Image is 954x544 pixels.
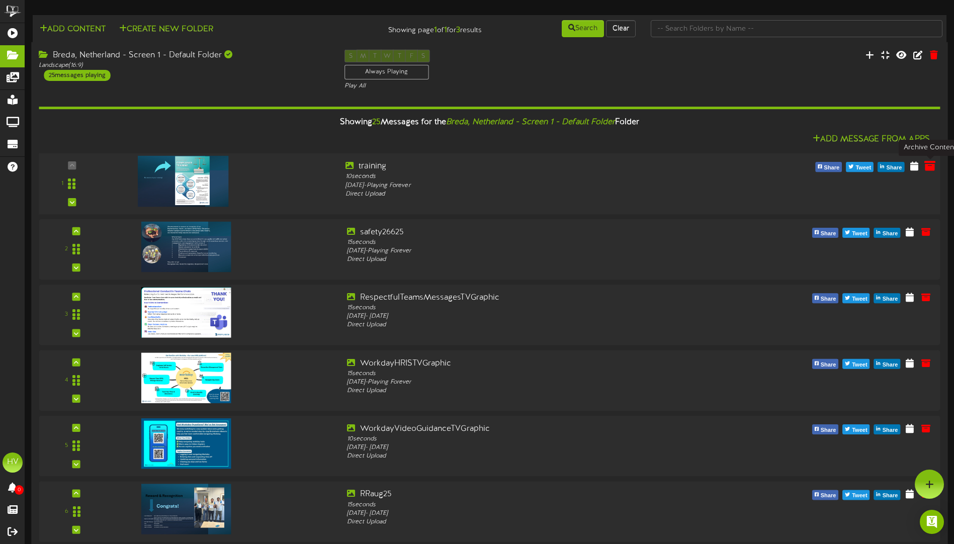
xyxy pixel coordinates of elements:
[141,222,231,272] img: 4b5f8395-d7fd-451a-ab6b-28c953cd5b74.jpg
[347,378,708,387] div: [DATE] - Playing Forever
[345,161,710,172] div: training
[812,490,839,500] button: Share
[812,228,839,238] button: Share
[842,424,870,434] button: Tweet
[819,294,838,305] span: Share
[347,312,708,321] div: [DATE] - [DATE]
[345,172,710,181] div: 10 seconds
[812,424,839,434] button: Share
[819,491,838,502] span: Share
[3,452,23,473] div: HV
[141,418,231,469] img: 6ffdeb20-52ae-49eb-96e2-519ea0731480.jpg
[141,287,231,337] img: 46762cda-741a-4faa-b4c8-a5a2f5d60212.jpg
[920,510,944,534] div: Open Intercom Messenger
[815,162,842,172] button: Share
[874,228,901,238] button: Share
[874,293,901,303] button: Share
[874,490,901,500] button: Share
[347,304,708,312] div: 15 seconds
[850,425,869,436] span: Tweet
[881,425,900,436] span: Share
[347,452,708,461] div: Direct Upload
[819,425,838,436] span: Share
[606,20,636,37] button: Clear
[842,293,870,303] button: Tweet
[116,23,216,36] button: Create New Folder
[850,359,869,371] span: Tweet
[878,162,904,172] button: Share
[138,156,228,207] img: ed29dfa2-9351-4fe3-8ced-a050b16e26dd.jpg
[846,162,874,172] button: Tweet
[456,26,460,35] strong: 3
[347,387,708,395] div: Direct Upload
[141,484,231,534] img: f2542c69-3f0f-423f-9a5e-dc29d5f6b21f.jpg
[15,485,24,495] span: 0
[347,227,708,238] div: safety26625
[44,70,110,81] div: 25 messages playing
[812,293,839,303] button: Share
[347,443,708,452] div: [DATE] - [DATE]
[819,359,838,371] span: Share
[850,294,869,305] span: Tweet
[347,238,708,247] div: 15 seconds
[344,65,429,79] div: Always Playing
[347,358,708,370] div: WorkdayHRISTVGraphic
[336,19,489,36] div: Showing page of for results
[65,507,68,516] div: 6
[446,118,615,127] i: Breda, Netherland - Screen 1 - Default Folder
[810,133,933,146] button: Add Message From Apps
[842,228,870,238] button: Tweet
[141,353,231,403] img: 1ca6835b-55aa-49ca-bd53-fef1e2999e75.jpg
[881,294,900,305] span: Share
[347,292,708,304] div: RespectfulTeamsMessagesTVGraphic
[812,359,839,369] button: Share
[434,26,437,35] strong: 1
[881,359,900,371] span: Share
[874,424,901,434] button: Share
[444,26,447,35] strong: 1
[347,423,708,435] div: WorkdayVideoGuidanceTVGraphic
[822,162,841,173] span: Share
[347,509,708,518] div: [DATE] - [DATE]
[881,228,900,239] span: Share
[562,20,604,37] button: Search
[881,491,900,502] span: Share
[39,61,329,70] div: Landscape ( 16:9 )
[347,489,708,500] div: RRaug25
[347,247,708,255] div: [DATE] - Playing Forever
[819,228,838,239] span: Share
[850,491,869,502] span: Tweet
[347,435,708,443] div: 10 seconds
[850,228,869,239] span: Tweet
[37,23,109,36] button: Add Content
[874,359,901,369] button: Share
[372,118,381,127] span: 25
[39,50,329,61] div: Breda, Netherland - Screen 1 - Default Folder
[853,162,873,173] span: Tweet
[842,359,870,369] button: Tweet
[842,490,870,500] button: Tweet
[345,190,710,199] div: Direct Upload
[651,20,942,37] input: -- Search Folders by Name --
[885,162,904,173] span: Share
[347,370,708,378] div: 15 seconds
[347,255,708,264] div: Direct Upload
[345,182,710,190] div: [DATE] - Playing Forever
[344,82,635,90] div: Play All
[347,321,708,330] div: Direct Upload
[347,518,708,526] div: Direct Upload
[31,112,947,133] div: Showing Messages for the Folder
[347,500,708,509] div: 15 seconds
